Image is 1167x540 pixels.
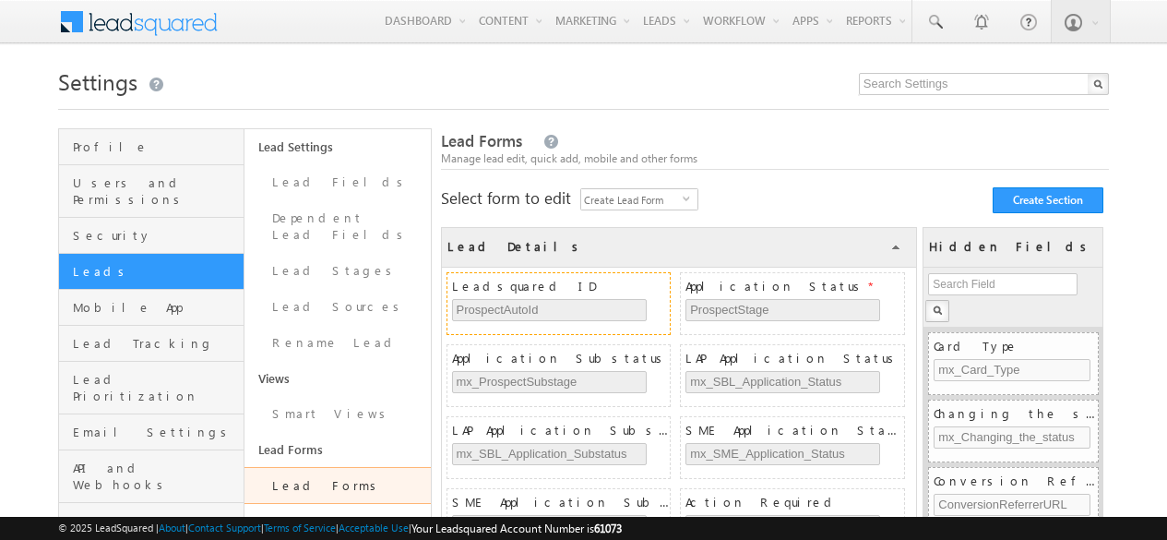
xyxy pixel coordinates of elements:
a: Lead Forms [244,467,430,504]
span: Lead Prioritization [73,371,239,404]
button: Create Section [993,187,1103,213]
span: Changing the status [934,405,1097,422]
a: Lead Prioritization [59,362,244,414]
a: About [159,522,185,534]
a: Smart Views [244,396,430,432]
a: Email Settings [59,414,244,450]
a: Activities and Scores [244,504,430,539]
a: Lead Forms [244,432,430,467]
span: API and Webhooks [73,460,239,493]
span: Mobile App [73,299,239,316]
span: Security [73,227,239,244]
span: SME Application Status [685,422,904,438]
img: Search [933,306,942,315]
span: Leads [73,263,239,280]
span: Create Lead Form [581,189,683,210]
span: Email Settings [73,424,239,440]
a: Rename Lead [244,325,430,361]
a: API and Webhooks [59,450,244,503]
a: Lead Fields [244,164,430,200]
a: Lead Tracking [59,326,244,362]
a: Users and Permissions [59,165,244,218]
a: Views [244,361,430,396]
span: Leadsquared ID [452,278,671,294]
a: Dependent Lead Fields [244,200,430,253]
span: Action Required [685,494,904,510]
span: 61073 [594,522,622,535]
span: Lead Tracking [73,335,239,352]
span: Settings [58,66,137,96]
span: Users and Permissions [73,174,239,208]
a: Lead Stages [244,253,430,289]
a: Security [59,218,244,254]
span: LAP Application Substatus [452,422,671,438]
div: Select form to edit [441,188,698,207]
span: Conversion Referrer URL [934,473,1097,489]
span: Your Leadsquared Account Number is [411,522,622,535]
a: Profile [59,129,244,165]
span: Profile [73,138,239,155]
a: Leads [59,254,244,290]
a: Lead Settings [244,129,430,164]
a: Mobile App [59,290,244,326]
span: © 2025 LeadSquared | | | | | [58,520,622,537]
span: Application Status [685,278,904,294]
a: Terms of Service [264,522,336,534]
span: select [683,194,697,202]
span: Lead Forms [441,130,522,151]
div: Lead Details [447,234,585,255]
a: Lead Sources [244,289,430,325]
input: Search Settings [859,73,1109,95]
div: Manage lead edit, quick add, mobile and other forms [441,150,1109,167]
a: Acceptable Use [339,522,409,534]
span: SME Application Substatus [452,494,671,510]
a: COLLAPSE [891,242,902,253]
a: Contact Support [188,522,261,534]
input: Search Field [928,273,1078,295]
span: Application Substatus [452,350,671,366]
div: Hidden Fields [929,234,1093,255]
span: LAP Application Status [685,350,904,366]
span: Card Type [934,338,1097,354]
